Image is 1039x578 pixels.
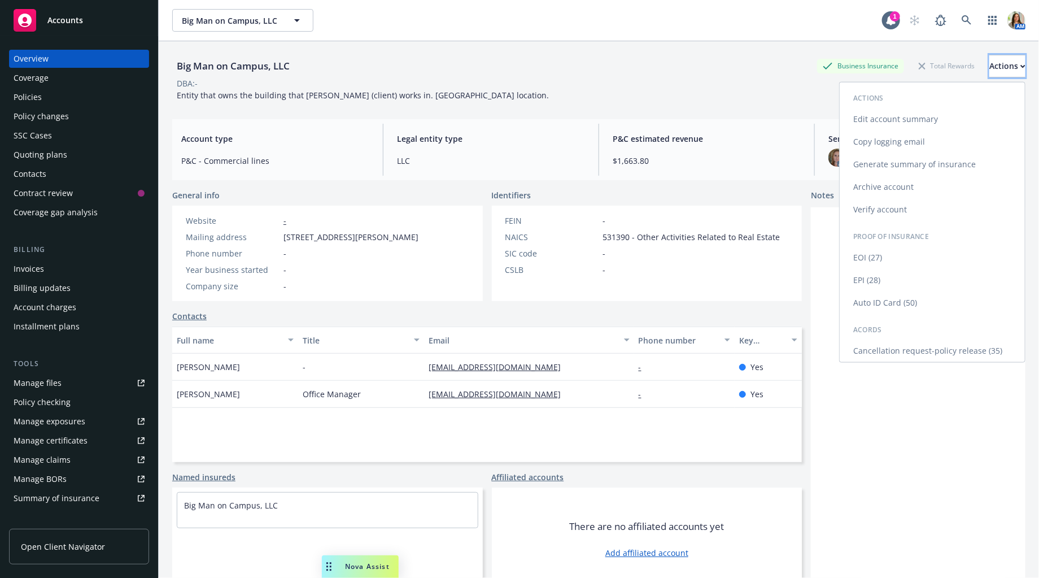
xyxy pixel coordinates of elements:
[298,327,424,354] button: Title
[853,93,884,103] span: Actions
[981,9,1004,32] a: Switch app
[303,361,305,373] span: -
[14,470,67,488] div: Manage BORs
[9,432,149,450] a: Manage certificates
[186,215,279,227] div: Website
[181,133,369,145] span: Account type
[739,334,785,346] div: Key contact
[1007,11,1025,29] img: photo
[603,247,606,259] span: -
[172,310,207,322] a: Contacts
[14,318,80,336] div: Installment plans
[840,269,1025,292] a: EPI (28)
[14,184,73,202] div: Contract review
[14,146,67,164] div: Quoting plans
[14,432,88,450] div: Manage certificates
[14,489,99,507] div: Summary of insurance
[9,374,149,392] a: Manage files
[177,90,549,101] span: Entity that owns the building that [PERSON_NAME] (client) works in. [GEOGRAPHIC_DATA] location.
[9,146,149,164] a: Quoting plans
[9,127,149,145] a: SSC Cases
[14,69,49,87] div: Coverage
[890,11,900,21] div: 1
[750,388,763,400] span: Yes
[172,189,220,201] span: General info
[182,15,280,27] span: Big Man on Campus, LLC
[505,264,599,276] div: CSLB
[840,153,1025,176] a: Generate summary of insurance
[929,9,952,32] a: Report a Bug
[429,389,570,399] a: [EMAIL_ADDRESS][DOMAIN_NAME]
[14,412,85,431] div: Manage exposures
[14,203,98,221] div: Coverage gap analysis
[186,231,279,243] div: Mailing address
[283,231,418,243] span: [STREET_ADDRESS][PERSON_NAME]
[840,176,1025,198] a: Archive account
[613,133,801,145] span: P&C estimated revenue
[9,451,149,469] a: Manage claims
[186,280,279,292] div: Company size
[172,327,298,354] button: Full name
[345,562,390,571] span: Nova Assist
[505,247,599,259] div: SIC code
[750,361,763,373] span: Yes
[172,471,235,483] a: Named insureds
[9,107,149,125] a: Policy changes
[605,547,688,559] a: Add affiliated account
[322,555,336,578] div: Drag to move
[186,247,279,259] div: Phone number
[505,215,599,227] div: FEIN
[9,184,149,202] a: Contract review
[9,88,149,106] a: Policies
[9,165,149,183] a: Contacts
[429,362,570,372] a: [EMAIL_ADDRESS][DOMAIN_NAME]
[913,59,980,73] div: Total Rewards
[283,264,286,276] span: -
[14,88,42,106] div: Policies
[303,334,407,346] div: Title
[181,155,369,167] span: P&C - Commercial lines
[603,264,606,276] span: -
[303,388,361,400] span: Office Manager
[840,131,1025,153] a: Copy logging email
[828,133,1016,145] span: Service team
[14,260,44,278] div: Invoices
[177,388,240,400] span: [PERSON_NAME]
[14,50,49,68] div: Overview
[955,9,978,32] a: Search
[47,16,83,25] span: Accounts
[492,471,564,483] a: Affiliated accounts
[14,374,62,392] div: Manage files
[840,246,1025,269] a: EOI (27)
[853,325,882,334] span: Acords
[9,244,149,255] div: Billing
[639,334,718,346] div: Phone number
[492,189,531,201] span: Identifiers
[603,231,780,243] span: 531390 - Other Activities Related to Real Estate
[828,149,846,167] img: photo
[9,260,149,278] a: Invoices
[9,412,149,431] a: Manage exposures
[177,361,240,373] span: [PERSON_NAME]
[9,298,149,316] a: Account charges
[9,203,149,221] a: Coverage gap analysis
[569,520,724,533] span: There are no affiliated accounts yet
[21,541,105,553] span: Open Client Navigator
[14,165,46,183] div: Contacts
[989,55,1025,77] button: Actions
[9,279,149,297] a: Billing updates
[817,59,904,73] div: Business Insurance
[9,489,149,507] a: Summary of insurance
[322,555,399,578] button: Nova Assist
[840,292,1025,314] a: Auto ID Card (50)
[186,264,279,276] div: Year business started
[397,133,585,145] span: Legal entity type
[639,389,651,399] a: -
[735,327,802,354] button: Key contact
[283,215,286,226] a: -
[424,327,634,354] button: Email
[840,340,1025,362] a: Cancellation request-policy release (35)
[9,393,149,411] a: Policy checking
